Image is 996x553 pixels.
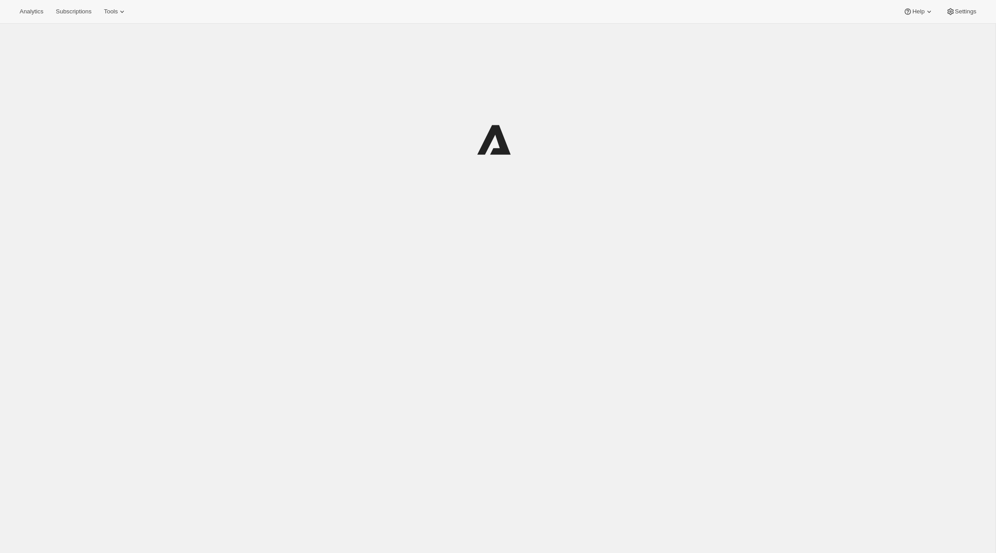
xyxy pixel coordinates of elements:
[912,8,924,15] span: Help
[955,8,976,15] span: Settings
[50,5,97,18] button: Subscriptions
[898,5,939,18] button: Help
[98,5,132,18] button: Tools
[56,8,91,15] span: Subscriptions
[14,5,49,18] button: Analytics
[104,8,118,15] span: Tools
[941,5,982,18] button: Settings
[20,8,43,15] span: Analytics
